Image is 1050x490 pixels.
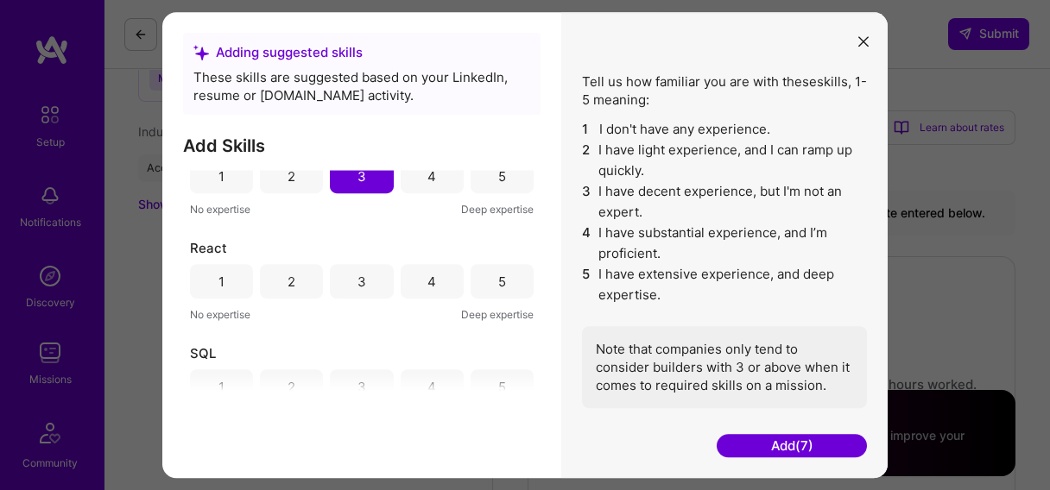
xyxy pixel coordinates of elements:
[218,378,225,396] div: 1
[582,181,867,223] li: I have decent experience, but I'm not an expert.
[190,344,216,362] span: SQL
[218,167,225,185] div: 1
[582,181,591,223] span: 3
[461,305,534,324] span: Deep expertise
[582,140,591,181] span: 2
[190,305,250,324] span: No expertise
[288,273,295,291] div: 2
[461,200,534,218] span: Deep expertise
[582,119,592,140] span: 1
[190,200,250,218] span: No expertise
[582,119,867,140] li: I don't have any experience.
[498,273,506,291] div: 5
[498,167,506,185] div: 5
[357,167,366,185] div: 3
[427,273,436,291] div: 4
[582,264,591,305] span: 5
[582,264,867,305] li: I have extensive experience, and deep expertise.
[498,378,506,396] div: 5
[357,378,366,396] div: 3
[183,135,541,156] h3: Add Skills
[190,239,227,257] span: React
[582,72,867,408] div: Tell us how familiar you are with these skills , 1-5 meaning:
[288,167,295,185] div: 2
[427,378,436,396] div: 4
[218,273,225,291] div: 1
[288,378,295,396] div: 2
[193,45,209,60] i: icon SuggestedTeams
[858,36,869,47] i: icon Close
[427,167,436,185] div: 4
[162,12,888,478] div: modal
[193,43,530,61] div: Adding suggested skills
[582,223,867,264] li: I have substantial experience, and I’m proficient.
[582,223,591,264] span: 4
[582,140,867,181] li: I have light experience, and I can ramp up quickly.
[717,434,867,457] button: Add(7)
[193,68,530,104] div: These skills are suggested based on your LinkedIn, resume or [DOMAIN_NAME] activity.
[357,273,366,291] div: 3
[582,326,867,408] div: Note that companies only tend to consider builders with 3 or above when it comes to required skil...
